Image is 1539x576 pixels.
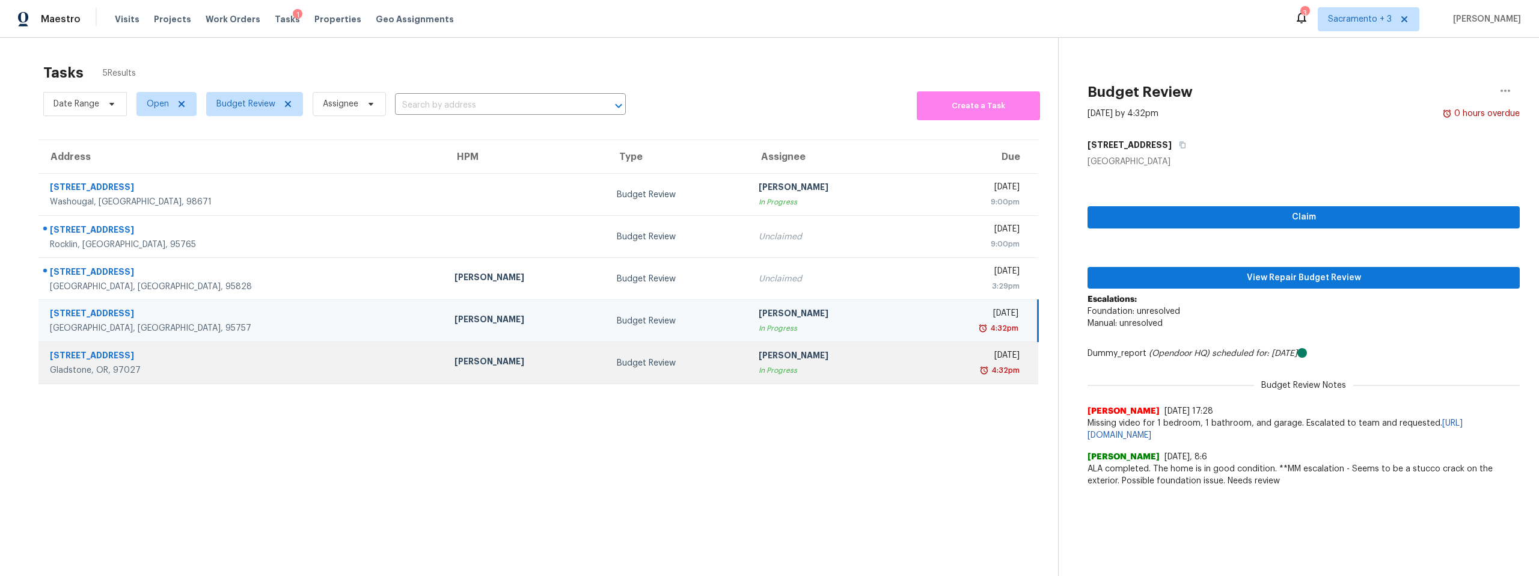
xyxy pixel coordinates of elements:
div: [PERSON_NAME] [759,349,902,364]
div: [PERSON_NAME] [759,181,902,196]
i: (Opendoor HQ) [1149,349,1210,358]
h2: Budget Review [1088,86,1193,98]
div: 4:32pm [988,322,1018,334]
span: Projects [154,13,191,25]
div: [DATE] [921,223,1019,238]
span: Sacramento + 3 [1328,13,1392,25]
button: Open [610,97,627,114]
span: [DATE] 17:28 [1164,407,1213,415]
h5: [STREET_ADDRESS] [1088,139,1172,151]
span: [DATE], 8:6 [1164,453,1207,461]
div: [DATE] [921,349,1019,364]
div: 9:00pm [921,238,1019,250]
div: [STREET_ADDRESS] [50,181,435,196]
div: In Progress [759,196,902,208]
span: Claim [1097,210,1510,225]
div: [STREET_ADDRESS] [50,307,435,322]
div: [STREET_ADDRESS] [50,266,435,281]
span: Manual: unresolved [1088,319,1163,328]
span: View Repair Budget Review [1097,271,1510,286]
div: 3:29pm [921,280,1019,292]
input: Search by address [395,96,592,115]
div: Budget Review [617,231,740,243]
span: [PERSON_NAME] [1088,405,1160,417]
div: Budget Review [617,315,740,327]
th: Assignee [749,140,911,174]
div: [DATE] [921,307,1018,322]
div: Budget Review [617,189,740,201]
span: Geo Assignments [376,13,454,25]
div: 9:00pm [921,196,1019,208]
button: Copy Address [1172,134,1188,156]
button: Create a Task [917,91,1040,120]
div: Budget Review [617,357,740,369]
span: Budget Review Notes [1254,379,1353,391]
div: [DATE] [921,181,1019,196]
span: Maestro [41,13,81,25]
span: Open [147,98,169,110]
button: Claim [1088,206,1520,228]
span: Assignee [323,98,358,110]
div: [STREET_ADDRESS] [50,349,435,364]
div: [DATE] by 4:32pm [1088,108,1158,120]
img: Overdue Alarm Icon [979,364,989,376]
div: [PERSON_NAME] [454,313,598,328]
span: [PERSON_NAME] [1448,13,1521,25]
span: ALA completed. The home is in good condition. **MM escalation - Seems to be a stucco crack on the... [1088,463,1520,487]
th: Due [911,140,1038,174]
div: [GEOGRAPHIC_DATA], [GEOGRAPHIC_DATA], 95828 [50,281,435,293]
span: Tasks [275,15,300,23]
th: Address [38,140,445,174]
span: 5 Results [103,67,136,79]
th: HPM [445,140,607,174]
div: Dummy_report [1088,348,1520,360]
div: 1 [293,9,302,21]
span: Missing video for 1 bedroom, 1 bathroom, and garage. Escalated to team and requested. [1088,417,1520,441]
span: Visits [115,13,139,25]
div: 4:32pm [989,364,1020,376]
div: [DATE] [921,265,1019,280]
span: Create a Task [923,99,1034,113]
th: Type [607,140,750,174]
div: [PERSON_NAME] [759,307,902,322]
img: Overdue Alarm Icon [978,322,988,334]
span: Foundation: unresolved [1088,307,1180,316]
div: [GEOGRAPHIC_DATA], [GEOGRAPHIC_DATA], 95757 [50,322,435,334]
div: Unclaimed [759,231,902,243]
span: Date Range [54,98,99,110]
button: View Repair Budget Review [1088,267,1520,289]
div: Budget Review [617,273,740,285]
h2: Tasks [43,67,84,79]
div: [PERSON_NAME] [454,271,598,286]
div: Rocklin, [GEOGRAPHIC_DATA], 95765 [50,239,435,251]
div: Unclaimed [759,273,902,285]
div: [PERSON_NAME] [454,355,598,370]
div: [STREET_ADDRESS] [50,224,435,239]
div: 3 [1300,7,1309,19]
i: scheduled for: [DATE] [1212,349,1297,358]
span: Properties [314,13,361,25]
div: Gladstone, OR, 97027 [50,364,435,376]
span: [PERSON_NAME] [1088,451,1160,463]
div: [GEOGRAPHIC_DATA] [1088,156,1520,168]
span: Budget Review [216,98,275,110]
div: Washougal, [GEOGRAPHIC_DATA], 98671 [50,196,435,208]
span: Work Orders [206,13,260,25]
b: Escalations: [1088,295,1137,304]
div: In Progress [759,364,902,376]
div: In Progress [759,322,902,334]
div: 0 hours overdue [1452,108,1520,120]
img: Overdue Alarm Icon [1442,108,1452,120]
